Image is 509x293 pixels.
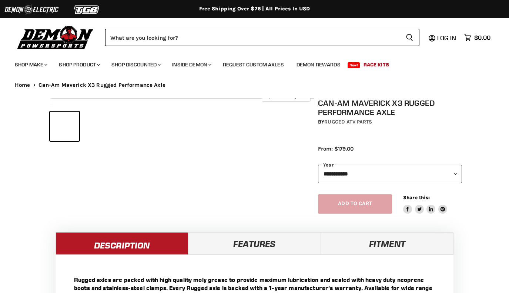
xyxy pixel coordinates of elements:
[437,34,456,42] span: Log in
[400,29,419,46] button: Search
[56,232,188,254] a: Description
[106,57,165,72] a: Shop Discounted
[105,29,400,46] input: Search
[358,57,395,72] a: Race Kits
[59,3,115,17] img: TGB Logo 2
[348,62,360,68] span: New!
[53,57,104,72] a: Shop Product
[321,232,453,254] a: Fitment
[434,34,461,41] a: Log in
[291,57,346,72] a: Demon Rewards
[403,195,430,200] span: Share this:
[318,165,462,183] select: year
[9,57,52,72] a: Shop Make
[105,29,419,46] form: Product
[167,57,216,72] a: Inside Demon
[461,32,494,43] a: $0.00
[4,3,59,17] img: Demon Electric Logo 2
[217,57,289,72] a: Request Custom Axles
[324,119,372,125] a: Rugged ATV Parts
[318,98,462,117] h1: Can-Am Maverick X3 Rugged Performance Axle
[38,82,165,88] span: Can-Am Maverick X3 Rugged Performance Axle
[50,112,79,141] button: IMAGE thumbnail
[403,194,447,214] aside: Share this:
[188,232,321,254] a: Features
[265,93,307,99] span: Click to expand
[15,24,96,50] img: Demon Powersports
[15,82,30,88] a: Home
[318,145,354,152] span: From: $179.00
[318,118,462,126] div: by
[474,34,490,41] span: $0.00
[9,54,489,72] ul: Main menu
